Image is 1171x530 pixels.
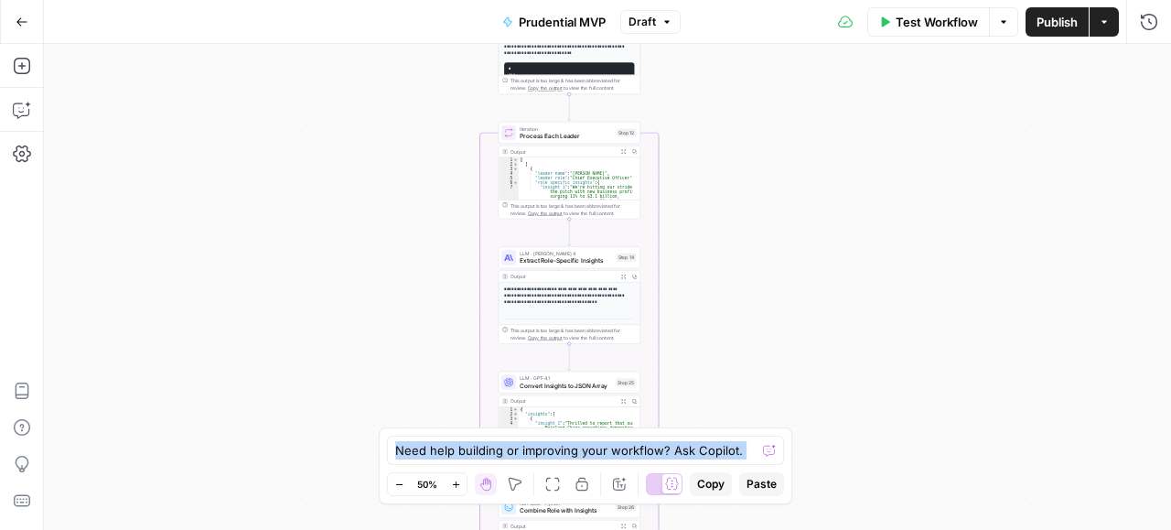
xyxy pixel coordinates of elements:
span: Toggle code folding, rows 1 through 19 [513,407,519,412]
span: Draft [628,14,656,30]
div: This output is too large & has been abbreviated for review. to view the full content. [510,202,636,217]
span: Toggle code folding, rows 3 through 5 [513,416,519,421]
div: Step 14 [617,254,637,262]
span: 50% [417,477,437,492]
div: Step 26 [616,503,636,512]
span: Toggle code folding, rows 6 through 8 [513,180,519,185]
span: Toggle code folding, rows 2 through 13 [513,162,519,167]
span: Combine Role with Insights [520,506,612,515]
span: LLM · GPT-4.1 [520,374,612,382]
span: Copy the output [528,85,563,91]
div: 1 [499,157,519,162]
div: 3 [499,167,519,171]
span: Copy the output [528,335,563,341]
span: Process Each Leader [520,132,613,141]
div: Output [510,148,615,156]
button: Paste [739,472,784,496]
span: Publish [1037,13,1078,31]
div: 4 [499,421,519,503]
div: Step 12 [617,129,636,137]
div: 5 [499,176,519,180]
span: Paste [747,476,777,492]
button: Draft [620,10,681,34]
div: 1 [499,407,519,412]
span: Toggle code folding, rows 3 through 12 [513,167,519,171]
span: Prudential MVP [519,13,606,31]
div: Output [510,397,615,405]
div: This output is too large & has been abbreviated for review. to view the full content. [510,77,636,92]
div: LLM · GPT-4.1Convert Insights to JSON ArrayStep 25Output{ "insights":[ { "insight_1":"Thrilled to... [499,372,640,469]
div: 4 [499,171,519,176]
span: Test Workflow [896,13,978,31]
div: 2 [499,412,519,416]
span: Copy the output [528,211,563,216]
span: Extract Role-Specific Insights [520,256,613,265]
span: LLM · [PERSON_NAME] 4 [520,250,613,257]
div: 6 [499,180,519,185]
button: Copy [690,472,732,496]
button: Prudential MVP [491,7,617,37]
span: Iteration [520,125,613,133]
span: Toggle code folding, rows 1 through 14 [513,157,519,162]
div: Output [510,523,615,530]
g: Edge from step_2 to step_12 [568,94,571,121]
div: 7 [499,185,519,244]
div: Output [510,273,615,280]
g: Edge from step_12 to step_14 [568,219,571,245]
div: Step 25 [616,378,636,386]
div: 3 [499,416,519,421]
span: Toggle code folding, rows 2 through 18 [513,412,519,416]
button: Test Workflow [867,7,989,37]
div: This output is too large & has been abbreviated for review. to view the full content. [510,327,636,341]
div: IterationProcess Each LeaderStep 12Output[ [ { "leader_name":"[PERSON_NAME]", "leader_role":"Chie... [499,122,640,219]
button: Publish [1026,7,1089,37]
span: Copy [697,476,725,492]
span: Convert Insights to JSON Array [520,381,612,390]
div: 2 [499,162,519,167]
g: Edge from step_14 to step_25 [568,343,571,370]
